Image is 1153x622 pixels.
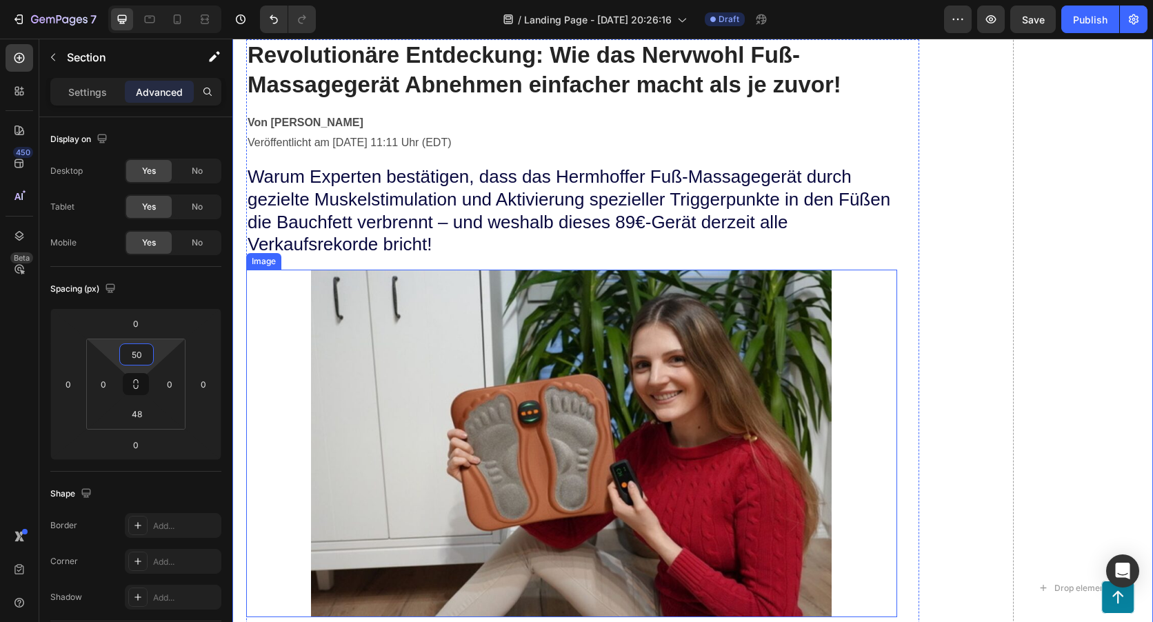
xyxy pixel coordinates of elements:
[67,49,180,66] p: Section
[122,313,150,334] input: 0
[50,237,77,249] div: Mobile
[1073,12,1107,27] div: Publish
[1022,14,1045,26] span: Save
[1010,6,1056,33] button: Save
[142,165,156,177] span: Yes
[193,374,214,394] input: 0
[50,201,74,213] div: Tablet
[1106,554,1139,588] div: Open Intercom Messenger
[192,237,203,249] span: No
[136,85,183,99] p: Advanced
[68,85,107,99] p: Settings
[192,201,203,213] span: No
[50,130,110,149] div: Display on
[10,252,33,263] div: Beta
[153,592,218,604] div: Add...
[58,374,79,394] input: 0
[524,12,672,27] span: Landing Page - [DATE] 20:26:16
[123,344,150,365] input: 50
[50,485,94,503] div: Shape
[719,13,739,26] span: Draft
[142,201,156,213] span: Yes
[50,555,78,568] div: Corner
[50,591,82,603] div: Shadow
[159,374,180,394] input: 0px
[260,6,316,33] div: Undo/Redo
[153,520,218,532] div: Add...
[6,6,103,33] button: 7
[50,519,77,532] div: Border
[518,12,521,27] span: /
[142,237,156,249] span: Yes
[153,556,218,568] div: Add...
[13,147,33,158] div: 450
[93,374,114,394] input: 0px
[232,39,1153,622] iframe: Design area
[90,11,97,28] p: 7
[1061,6,1119,33] button: Publish
[50,280,119,299] div: Spacing (px)
[192,165,203,177] span: No
[50,165,83,177] div: Desktop
[123,403,150,424] input: 3xl
[122,434,150,455] input: 0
